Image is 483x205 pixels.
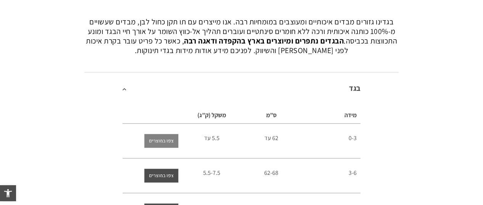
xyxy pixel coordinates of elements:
span: 3-6 [349,169,357,177]
span: צפו במוצרים [149,169,174,182]
div: בגד [84,72,399,103]
a: צפו במוצרים [144,134,178,148]
span: 5.5-7.5 [203,169,220,177]
span: 62 עד [264,134,278,142]
span: 5.5 עד [204,134,220,142]
a: בגד [349,83,360,93]
span: משקל (ק”ג) [197,111,226,119]
span: צפו במוצרים [149,134,174,148]
span: 0-3 [349,134,357,142]
span: 62-68 [264,169,278,177]
a: צפו במוצרים [144,169,178,182]
span: מידה [344,111,357,119]
span: ס”מ [266,111,276,119]
strong: הבגדים נתפרים ומיוצרים בארץ בהקפדה ודאגה רבה [184,36,344,46]
p: בגדינו גזורים מבדים איכותיים ומעוצבים במומחיות רבה. אנו מייצרים עם תו תקן כחול לבן, מבדים שעשויים... [84,17,399,55]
